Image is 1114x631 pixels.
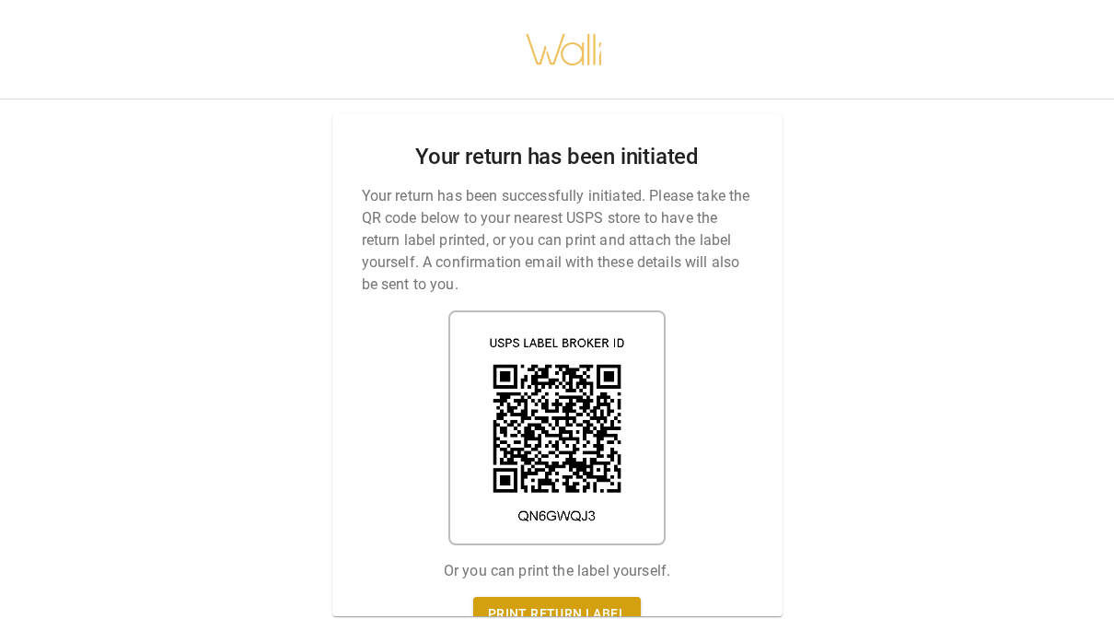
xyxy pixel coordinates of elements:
[362,185,753,296] p: Your return has been successfully initiated. Please take the QR code below to your nearest USPS s...
[448,310,666,545] img: shipping label qr code
[444,560,670,582] p: Or you can print the label yourself.
[525,10,604,89] img: walli-inc.myshopify.com
[415,144,699,170] h2: Your return has been initiated
[473,597,641,631] a: Print return label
